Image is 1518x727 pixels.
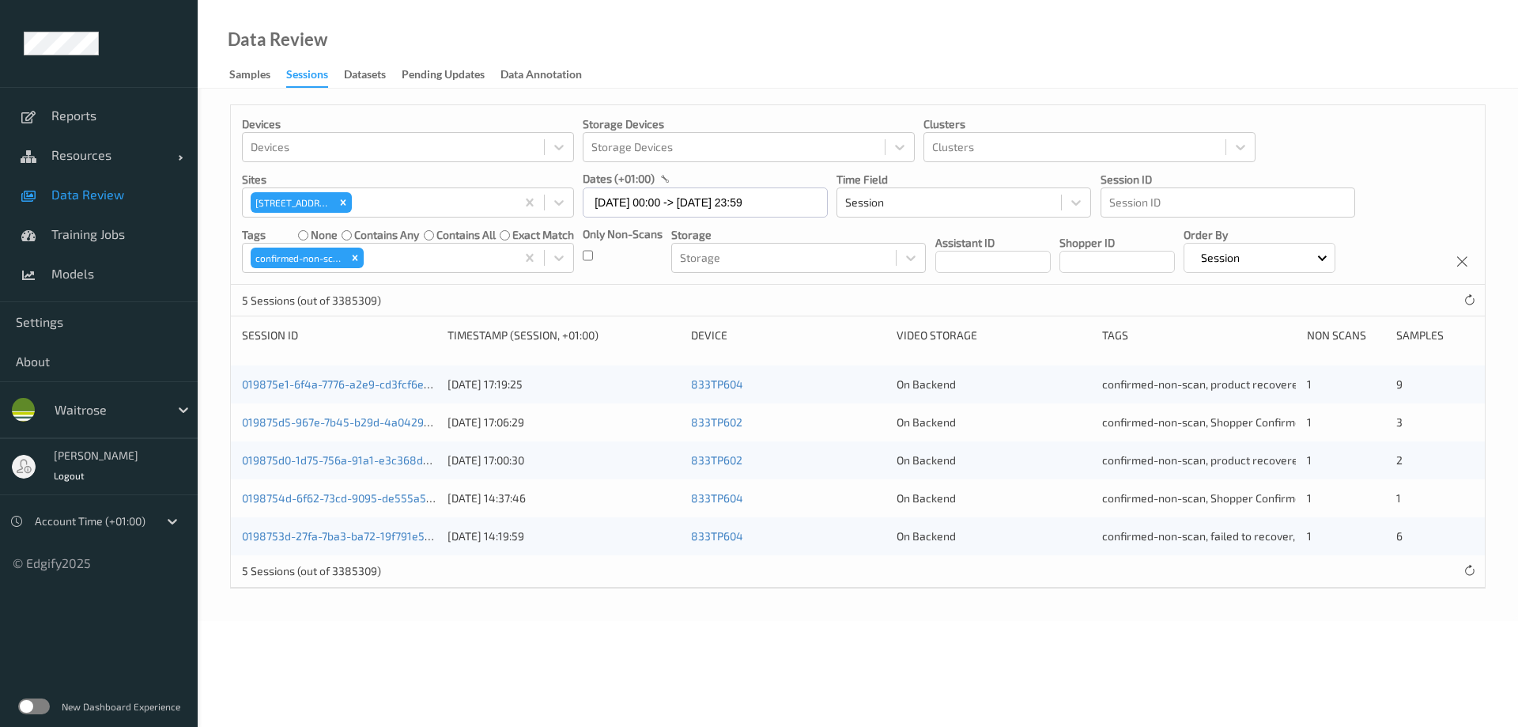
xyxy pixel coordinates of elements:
[242,563,381,579] p: 5 Sessions (out of 3385309)
[402,66,485,86] div: Pending Updates
[1102,415,1308,429] span: confirmed-non-scan, Shopper Confirmed
[229,64,286,86] a: Samples
[1396,328,1474,343] div: Samples
[242,453,455,467] a: 019875d0-1d75-756a-91a1-e3c368d300a8
[691,453,742,467] a: 833TP602
[1102,328,1297,343] div: Tags
[500,64,598,86] a: Data Annotation
[447,377,681,392] div: [DATE] 17:19:25
[1307,415,1312,429] span: 1
[1396,415,1403,429] span: 3
[286,64,344,88] a: Sessions
[242,328,436,343] div: Session ID
[935,235,1051,251] p: Assistant ID
[1396,491,1401,505] span: 1
[583,116,915,132] p: Storage Devices
[1307,453,1312,467] span: 1
[1195,250,1245,266] p: Session
[447,490,681,506] div: [DATE] 14:37:46
[447,415,681,430] div: [DATE] 17:06:29
[1307,529,1312,543] span: 1
[346,248,364,268] div: Remove confirmed-non-scan
[512,227,574,243] label: exact match
[1102,377,1505,391] span: confirmed-non-scan, product recovered, recovered product, Shopper Confirmed
[1059,235,1175,251] p: Shopper ID
[242,377,448,391] a: 019875e1-6f4a-7776-a2e9-cd3fcf6ee575
[1184,227,1335,243] p: Order By
[1102,491,1308,505] span: confirmed-non-scan, Shopper Confirmed
[436,227,496,243] label: contains all
[242,116,574,132] p: Devices
[251,192,334,213] div: [STREET_ADDRESS]
[691,529,743,543] a: 833TP604
[286,66,328,88] div: Sessions
[1307,377,1312,391] span: 1
[242,491,458,505] a: 0198754d-6f62-73cd-9095-de555a5d99aa
[242,172,574,187] p: Sites
[344,66,386,86] div: Datasets
[671,227,926,243] p: Storage
[344,64,402,86] a: Datasets
[242,227,266,243] p: Tags
[242,293,381,309] p: 5 Sessions (out of 3385309)
[311,227,338,243] label: none
[691,491,743,505] a: 833TP604
[1102,529,1395,543] span: confirmed-non-scan, failed to recover, Shopper Confirmed
[447,452,681,468] div: [DATE] 17:00:30
[897,528,1091,544] div: On Backend
[1307,328,1384,343] div: Non Scans
[447,328,681,343] div: Timestamp (Session, +01:00)
[1396,377,1403,391] span: 9
[691,377,743,391] a: 833TP604
[1396,529,1403,543] span: 6
[402,64,500,86] a: Pending Updates
[1396,453,1403,467] span: 2
[251,248,346,268] div: confirmed-non-scan
[691,328,885,343] div: Device
[836,172,1091,187] p: Time Field
[897,328,1091,343] div: Video Storage
[500,66,582,86] div: Data Annotation
[923,116,1256,132] p: Clusters
[583,171,655,187] p: dates (+01:00)
[897,415,1091,430] div: On Backend
[229,66,270,86] div: Samples
[228,32,327,47] div: Data Review
[334,192,352,213] div: Remove 833 Trinity Square
[897,452,1091,468] div: On Backend
[1307,491,1312,505] span: 1
[242,415,457,429] a: 019875d5-967e-7b45-b29d-4a04291b2112
[242,529,448,543] a: 0198753d-27fa-7ba3-ba72-19f791e587e1
[1101,172,1355,187] p: Session ID
[447,528,681,544] div: [DATE] 14:19:59
[897,490,1091,506] div: On Backend
[897,377,1091,392] div: On Backend
[583,226,663,242] p: Only Non-Scans
[691,415,742,429] a: 833TP602
[354,227,419,243] label: contains any
[1102,453,1505,467] span: confirmed-non-scan, product recovered, recovered product, Shopper Confirmed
